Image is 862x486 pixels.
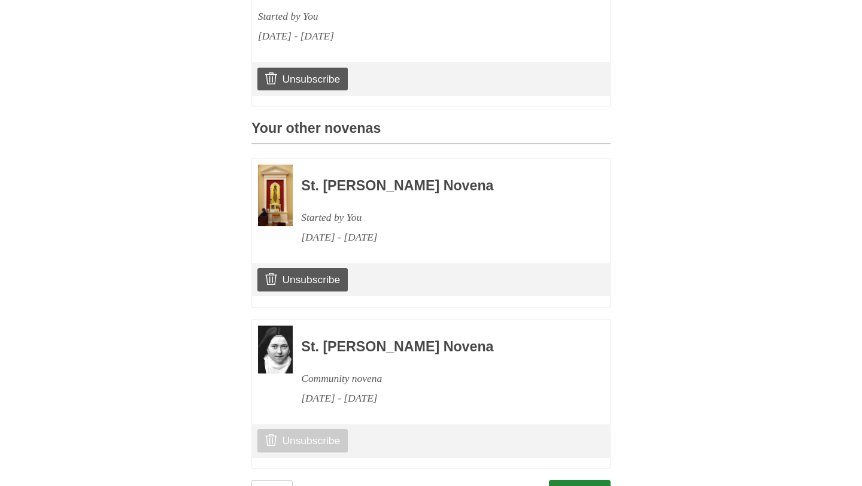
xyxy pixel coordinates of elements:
[257,268,348,291] a: Unsubscribe
[258,165,293,226] img: Novena image
[301,178,578,194] h3: St. [PERSON_NAME] Novena
[301,369,578,388] div: Community novena
[257,429,348,452] a: Unsubscribe
[301,339,578,355] h3: St. [PERSON_NAME] Novena
[258,326,293,373] img: Novena image
[258,7,535,26] div: Started by You
[301,227,578,247] div: [DATE] - [DATE]
[301,208,578,227] div: Started by You
[251,121,611,144] h3: Your other novenas
[257,68,348,90] a: Unsubscribe
[258,26,535,46] div: [DATE] - [DATE]
[301,388,578,408] div: [DATE] - [DATE]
